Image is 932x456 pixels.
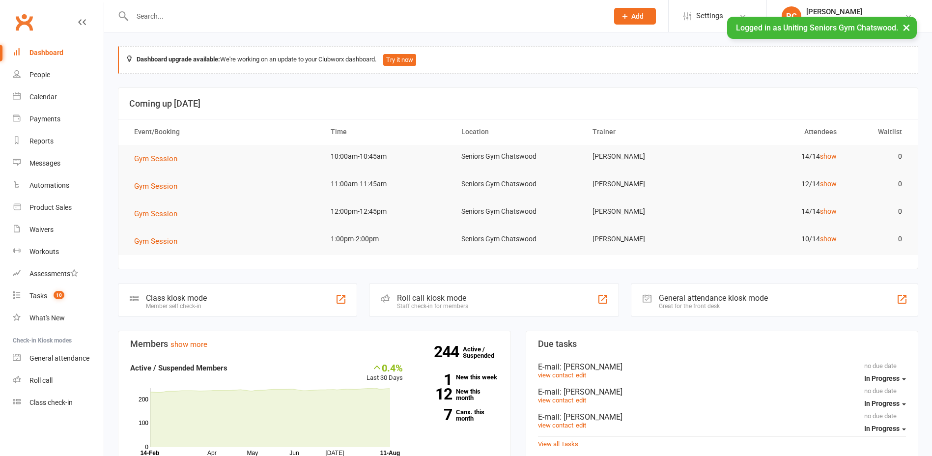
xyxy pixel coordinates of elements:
[820,235,837,243] a: show
[29,181,69,189] div: Automations
[134,209,177,218] span: Gym Session
[864,395,906,412] button: In Progress
[13,108,104,130] a: Payments
[13,174,104,197] a: Automations
[538,371,573,379] a: view contact
[383,54,416,66] button: Try it now
[614,8,656,25] button: Add
[463,339,506,366] a: 244Active / Suspended
[134,153,184,165] button: Gym Session
[560,412,622,422] span: : [PERSON_NAME]
[864,425,900,432] span: In Progress
[29,270,78,278] div: Assessments
[13,392,104,414] a: Class kiosk mode
[846,145,911,168] td: 0
[134,182,177,191] span: Gym Session
[397,303,468,310] div: Staff check-in for members
[13,219,104,241] a: Waivers
[846,172,911,196] td: 0
[452,145,583,168] td: Seniors Gym Chatswood
[806,16,904,25] div: Uniting Seniors Gym Chatswood
[452,200,583,223] td: Seniors Gym Chatswood
[134,235,184,247] button: Gym Session
[29,71,50,79] div: People
[367,362,403,383] div: Last 30 Days
[864,420,906,437] button: In Progress
[846,228,911,251] td: 0
[538,362,906,371] div: E-mail
[29,292,47,300] div: Tasks
[29,115,60,123] div: Payments
[130,364,227,372] strong: Active / Suspended Members
[714,119,845,144] th: Attendees
[576,422,586,429] a: edit
[820,180,837,188] a: show
[418,374,499,380] a: 1New this week
[714,200,845,223] td: 14/14
[13,370,104,392] a: Roll call
[452,119,583,144] th: Location
[898,17,915,38] button: ×
[418,372,452,387] strong: 1
[418,387,452,401] strong: 12
[29,203,72,211] div: Product Sales
[576,397,586,404] a: edit
[714,172,845,196] td: 12/14
[452,172,583,196] td: Seniors Gym Chatswood
[397,293,468,303] div: Roll call kiosk mode
[538,422,573,429] a: view contact
[846,200,911,223] td: 0
[54,291,64,299] span: 10
[146,293,207,303] div: Class kiosk mode
[434,344,463,359] strong: 244
[13,64,104,86] a: People
[29,399,73,406] div: Class check-in
[584,172,714,196] td: [PERSON_NAME]
[584,228,714,251] td: [PERSON_NAME]
[584,145,714,168] td: [PERSON_NAME]
[13,263,104,285] a: Assessments
[584,200,714,223] td: [PERSON_NAME]
[631,12,644,20] span: Add
[864,370,906,387] button: In Progress
[29,354,89,362] div: General attendance
[13,347,104,370] a: General attendance kiosk mode
[137,56,220,63] strong: Dashboard upgrade available:
[696,5,723,27] span: Settings
[560,387,622,397] span: : [PERSON_NAME]
[13,307,104,329] a: What's New
[29,49,63,57] div: Dashboard
[13,152,104,174] a: Messages
[864,399,900,407] span: In Progress
[29,314,65,322] div: What's New
[418,407,452,422] strong: 7
[29,376,53,384] div: Roll call
[659,303,768,310] div: Great for the front desk
[846,119,911,144] th: Waitlist
[29,137,54,145] div: Reports
[322,145,452,168] td: 10:00am-10:45am
[322,119,452,144] th: Time
[13,86,104,108] a: Calendar
[806,7,904,16] div: [PERSON_NAME]
[13,285,104,307] a: Tasks 10
[538,397,573,404] a: view contact
[714,228,845,251] td: 10/14
[820,152,837,160] a: show
[170,340,207,349] a: show more
[560,362,622,371] span: : [PERSON_NAME]
[29,93,57,101] div: Calendar
[736,23,898,32] span: Logged in as Uniting Seniors Gym Chatswood.
[782,6,801,26] div: RC
[538,440,578,448] a: View all Tasks
[322,200,452,223] td: 12:00pm-12:45pm
[129,9,601,23] input: Search...
[418,409,499,422] a: 7Canx. this month
[322,228,452,251] td: 1:00pm-2:00pm
[714,145,845,168] td: 14/14
[118,46,918,74] div: We're working on an update to your Clubworx dashboard.
[820,207,837,215] a: show
[576,371,586,379] a: edit
[12,10,36,34] a: Clubworx
[584,119,714,144] th: Trainer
